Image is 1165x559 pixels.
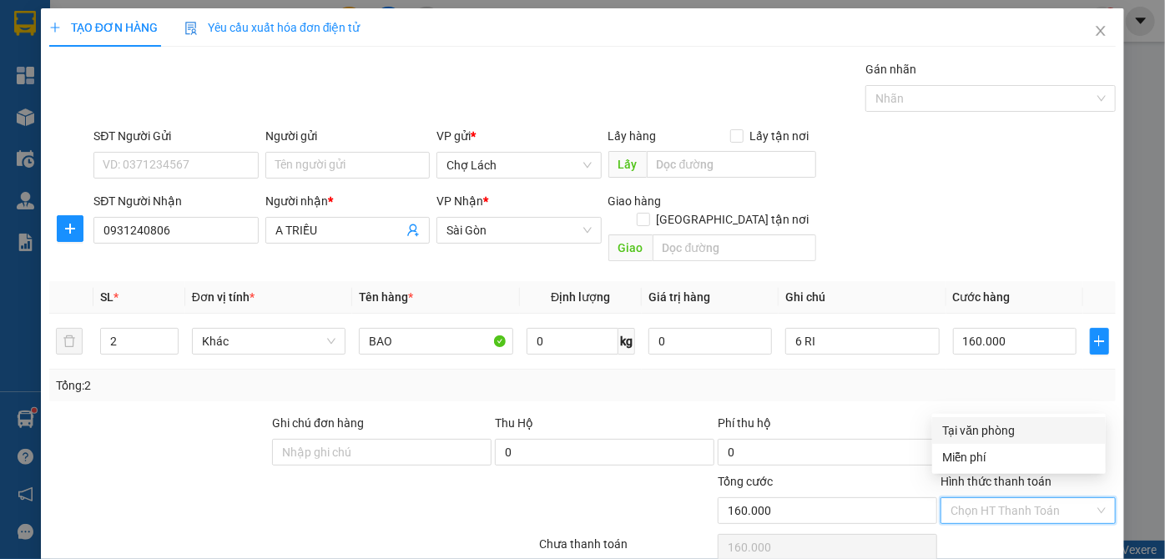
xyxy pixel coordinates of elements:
[779,281,946,314] th: Ghi chú
[608,151,647,178] span: Lấy
[1077,8,1124,55] button: Close
[406,224,420,237] span: user-add
[436,194,483,208] span: VP Nhận
[202,329,336,354] span: Khác
[942,448,1096,466] div: Miễn phí
[865,63,916,76] label: Gán nhãn
[93,127,258,145] div: SĐT Người Gửi
[272,439,492,466] input: Ghi chú đơn hàng
[941,475,1052,488] label: Hình thức thanh toán
[56,328,83,355] button: delete
[942,421,1096,440] div: Tại văn phòng
[436,127,601,145] div: VP gửi
[1091,335,1109,348] span: plus
[49,21,158,34] span: TẠO ĐƠN HÀNG
[184,22,198,35] img: icon
[359,290,413,304] span: Tên hàng
[272,416,364,430] label: Ghi chú đơn hàng
[58,222,83,235] span: plus
[744,127,816,145] span: Lấy tận nơi
[56,376,451,395] div: Tổng: 2
[551,290,610,304] span: Định lượng
[446,218,591,243] span: Sài Gòn
[446,153,591,178] span: Chợ Lách
[100,290,113,304] span: SL
[265,127,430,145] div: Người gửi
[650,210,816,229] span: [GEOGRAPHIC_DATA] tận nơi
[57,215,83,242] button: plus
[648,328,772,355] input: 0
[608,194,662,208] span: Giao hàng
[653,234,816,261] input: Dọc đường
[648,290,710,304] span: Giá trị hàng
[718,414,937,439] div: Phí thu hộ
[495,416,533,430] span: Thu Hộ
[1090,328,1110,355] button: plus
[184,21,361,34] span: Yêu cầu xuất hóa đơn điện tử
[647,151,816,178] input: Dọc đường
[953,290,1011,304] span: Cước hàng
[785,328,940,355] input: Ghi Chú
[359,328,513,355] input: VD: Bàn, Ghế
[93,192,258,210] div: SĐT Người Nhận
[192,290,255,304] span: Đơn vị tính
[1094,24,1107,38] span: close
[265,192,430,210] div: Người nhận
[718,475,773,488] span: Tổng cước
[618,328,635,355] span: kg
[608,129,657,143] span: Lấy hàng
[608,234,653,261] span: Giao
[49,22,61,33] span: plus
